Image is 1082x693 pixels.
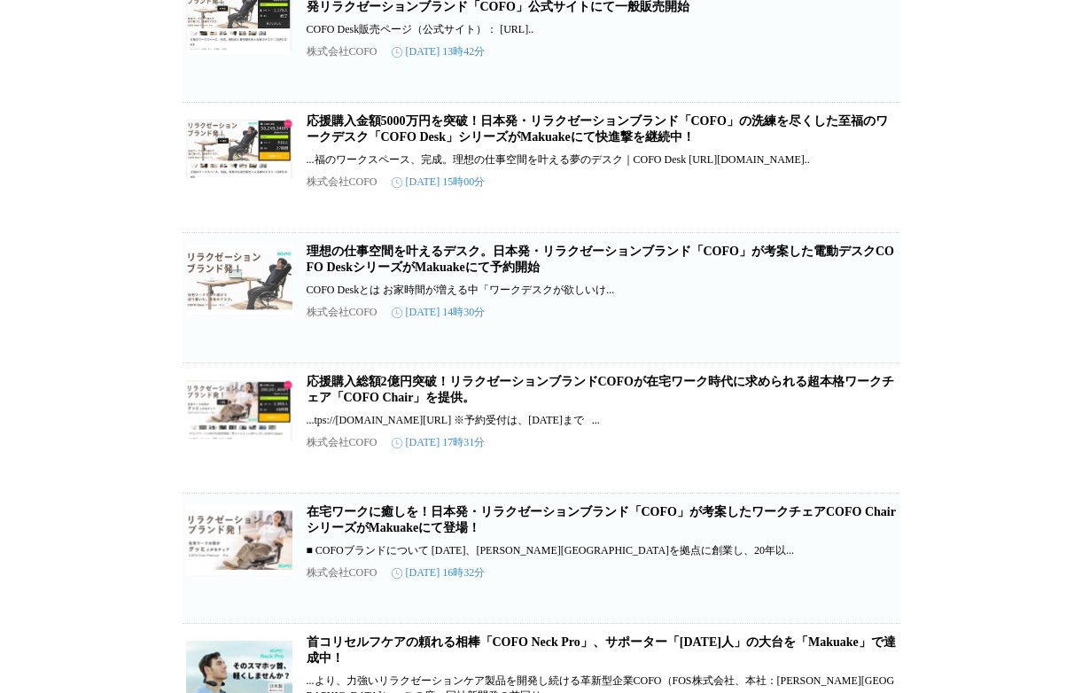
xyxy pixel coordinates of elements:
p: 株式会社COFO [307,435,378,450]
time: [DATE] 13時42分 [392,44,486,59]
p: ...福のワークスペース、完成。理想の仕事空間を叶える夢のデスク｜COFO Desk [URL][DOMAIN_NAME].. [307,152,897,167]
p: ■ COFOブランドについて [DATE]、[PERSON_NAME][GEOGRAPHIC_DATA]を拠点に創業し、20年以... [307,543,897,558]
a: 理想の仕事空間を叶えるデスク。日本発・リラクゼーションブランド「COFO」が考案した電動デスクCOFO DeskシリーズがMakuakeにて予約開始 [307,245,894,274]
time: [DATE] 14時30分 [392,305,486,320]
p: 株式会社COFO [307,175,378,190]
time: [DATE] 15時00分 [392,175,486,190]
a: 首コリセルフケアの頼れる相棒「COFO Neck Pro」、サポーター「[DATE]人」の大台を「Makuake」で達成中！ [307,635,896,665]
time: [DATE] 16時32分 [392,565,486,580]
img: 理想の仕事空間を叶えるデスク。日本発・リラクゼーションブランド「COFO」が考案した電動デスクCOFO DeskシリーズがMakuakeにて予約開始 [186,244,292,315]
a: 在宅ワークに癒しを！日本発・リラクゼーションブランド「COFO」が考案したワークチェアCOFO ChairシリーズがMakuakeにて登場！ [307,505,896,534]
time: [DATE] 17時31分 [392,435,486,450]
p: COFO Deskとは お家時間が増える中「ワークデスクが欲しいけ... [307,283,897,298]
a: 応援購入金額5000万円を突破！日本発・リラクゼーションブランド「COFO」の洗練を尽くした至福のワークデスク「COFO Desk」シリーズがMakuakeにて快進撃を継続中！ [307,114,888,144]
p: COFO Desk販売ページ（公式サイト）： [URL].. [307,22,897,37]
p: 株式会社COFO [307,565,378,580]
img: 応援購入金額5000万円を突破！日本発・リラクゼーションブランド「COFO」の洗練を尽くした至福のワークデスク「COFO Desk」シリーズがMakuakeにて快進撃を継続中！ [186,113,292,184]
img: 応援購入総額2億円突破！リラクゼーションブランドCOFOが在宅ワーク時代に求められる超本格ワークチェア「COFO Chair」を提供。 [186,374,292,445]
img: 在宅ワークに癒しを！日本発・リラクゼーションブランド「COFO」が考案したワークチェアCOFO ChairシリーズがMakuakeにて登場！ [186,504,292,575]
a: 応援購入総額2億円突破！リラクゼーションブランドCOFOが在宅ワーク時代に求められる超本格ワークチェア「COFO Chair」を提供。 [307,375,894,404]
p: 株式会社COFO [307,305,378,320]
p: ...tps://[DOMAIN_NAME][URL] ※予約受付は、[DATE]まで ... [307,413,897,428]
p: 株式会社COFO [307,44,378,59]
